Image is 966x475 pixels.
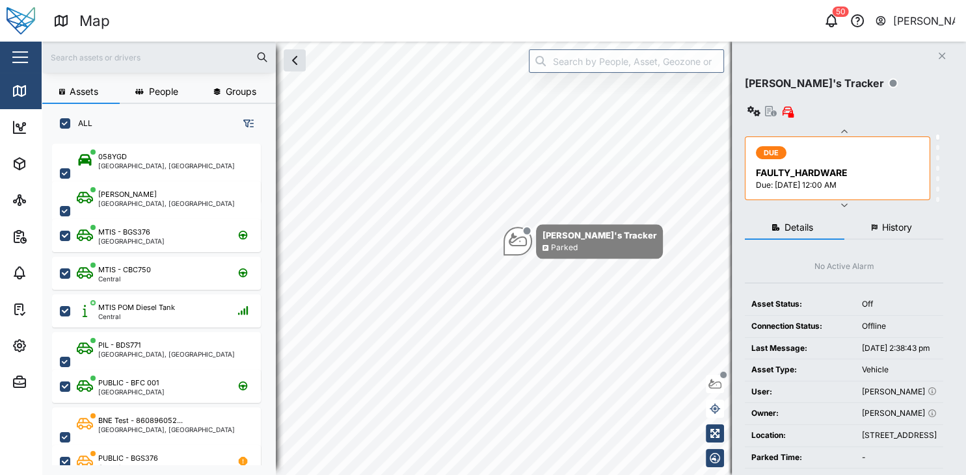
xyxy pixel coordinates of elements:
div: Map marker [503,224,663,259]
span: DUE [764,147,779,159]
canvas: Map [42,42,966,475]
div: Due: [DATE] 12:00 AM [756,179,922,192]
div: No Active Alarm [814,261,874,273]
div: Assets [34,157,74,171]
div: MTIS POM Diesel Tank [98,302,175,313]
div: Central [98,276,151,282]
div: Sites [34,193,65,207]
div: [GEOGRAPHIC_DATA] [98,238,165,244]
span: People [149,87,178,96]
img: Main Logo [7,6,35,35]
label: ALL [70,118,92,129]
div: [GEOGRAPHIC_DATA], [GEOGRAPHIC_DATA] [98,426,235,433]
div: grid [52,139,275,465]
div: Map [79,10,110,32]
div: User: [751,386,849,398]
div: Central [98,464,158,470]
span: History [882,223,912,232]
div: FAULTY_HARDWARE [756,166,922,180]
div: [PERSON_NAME]'s Tracker [543,229,656,242]
span: Details [785,223,813,232]
div: Central [98,313,175,320]
div: Alarms [34,266,74,280]
div: [PERSON_NAME] [862,386,937,398]
div: PUBLIC - BGS376 [98,453,158,464]
span: Groups [226,87,256,96]
div: 058YGD [98,151,127,162]
div: 50 [833,6,849,17]
div: Tasks [34,302,70,316]
div: PUBLIC - BFC 001 [98,378,159,389]
div: [PERSON_NAME] [98,189,157,200]
div: Asset Type: [751,364,849,376]
div: [DATE] 2:38:43 pm [862,342,937,355]
div: Last Message: [751,342,849,355]
div: [GEOGRAPHIC_DATA] [98,389,165,395]
div: [STREET_ADDRESS] [862,430,937,442]
div: [GEOGRAPHIC_DATA], [GEOGRAPHIC_DATA] [98,200,235,207]
div: Parked [551,242,578,254]
div: BNE Test - 860896052... [98,415,183,426]
div: [GEOGRAPHIC_DATA], [GEOGRAPHIC_DATA] [98,351,235,357]
div: Asset Status: [751,298,849,311]
input: Search assets or drivers [49,47,268,67]
div: Offline [862,320,937,333]
div: Vehicle [862,364,937,376]
input: Search by People, Asset, Geozone or Place [529,49,724,73]
div: Off [862,298,937,311]
button: [PERSON_NAME] [874,12,956,30]
div: Admin [34,375,72,389]
span: Assets [70,87,98,96]
div: Settings [34,339,80,353]
div: Dashboard [34,120,92,135]
div: Location: [751,430,849,442]
div: Parked Time: [751,452,849,464]
div: Connection Status: [751,320,849,333]
div: PIL - BDS771 [98,340,141,351]
div: [GEOGRAPHIC_DATA], [GEOGRAPHIC_DATA] [98,162,235,169]
div: [PERSON_NAME] [862,407,937,420]
div: MTIS - BGS376 [98,227,150,238]
div: MTIS - CBC750 [98,264,151,276]
div: - [862,452,937,464]
div: [PERSON_NAME]'s Tracker [745,75,884,92]
div: [PERSON_NAME] [893,13,956,29]
div: Reports [34,229,78,244]
div: Owner: [751,407,849,420]
div: Map [34,84,63,98]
